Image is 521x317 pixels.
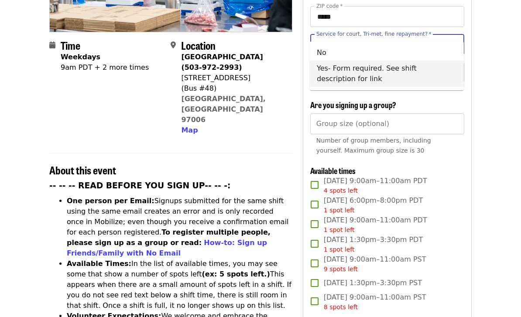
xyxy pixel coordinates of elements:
[316,137,431,154] span: Number of group members, including yourself. Maximum group size is 30
[324,207,355,214] span: 1 spot left
[324,246,355,253] span: 1 spot left
[181,83,285,94] div: (Bus #48)
[181,125,198,136] button: Map
[61,53,100,61] strong: Weekdays
[438,38,450,51] button: Clear
[310,165,356,176] span: Available times
[310,99,396,110] span: Are you signing up a group?
[324,303,358,310] span: 8 spots left
[316,3,343,9] label: ZIP code
[67,259,292,311] li: In the list of available times, you may see some that show a number of spots left This appears wh...
[310,113,464,134] input: [object Object]
[324,195,423,215] span: [DATE] 6:00pm–8:00pm PDT
[324,235,423,254] span: [DATE] 1:30pm–3:30pm PDT
[49,181,231,190] strong: -- -- -- READ BEFORE YOU SIGN UP-- -- -:
[202,270,270,278] strong: (ex: 5 spots left.)
[181,126,198,134] span: Map
[49,162,116,177] span: About this event
[61,37,80,53] span: Time
[310,61,464,87] li: Yes- Form required. See shift description for link
[316,31,432,37] label: Service for court, Tri-met, fine repayment?
[61,62,149,73] div: 9am PDT + 2 more times
[171,41,176,49] i: map-marker-alt icon
[67,239,267,257] a: How-to: Sign up Friends/Family with No Email
[324,266,358,273] span: 9 spots left
[181,37,216,53] span: Location
[67,259,131,268] strong: Available Times:
[181,73,285,83] div: [STREET_ADDRESS]
[324,176,427,195] span: [DATE] 9:00am–11:00am PDT
[324,187,358,194] span: 4 spots left
[181,95,266,124] a: [GEOGRAPHIC_DATA], [GEOGRAPHIC_DATA] 97006
[181,53,263,72] strong: [GEOGRAPHIC_DATA] (503-972-2993)
[67,196,292,259] li: Signups submitted for the same shift using the same email creates an error and is only recorded o...
[324,254,426,274] span: [DATE] 9:00am–11:00am PST
[324,226,355,233] span: 1 spot left
[49,41,55,49] i: calendar icon
[67,228,271,247] strong: To register multiple people, please sign up as a group or read:
[449,38,461,51] button: Close
[324,292,426,312] span: [DATE] 9:00am–11:00am PST
[67,197,154,205] strong: One person per Email:
[324,215,427,235] span: [DATE] 9:00am–11:00am PDT
[310,45,464,61] li: No
[310,6,464,27] input: ZIP code
[324,278,422,288] span: [DATE] 1:30pm–3:30pm PST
